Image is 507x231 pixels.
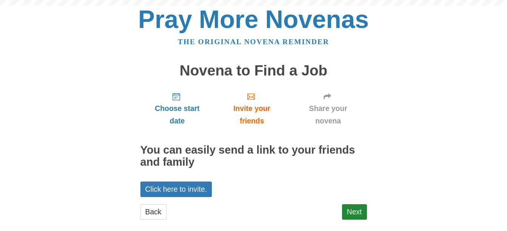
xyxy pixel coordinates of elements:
[140,144,367,168] h2: You can easily send a link to your friends and family
[222,102,282,127] span: Invite your friends
[290,86,367,131] a: Share your novena
[297,102,359,127] span: Share your novena
[148,102,207,127] span: Choose start date
[140,63,367,79] h1: Novena to Find a Job
[138,5,369,33] a: Pray More Novenas
[140,86,214,131] a: Choose start date
[140,182,212,197] a: Click here to invite.
[178,38,329,46] a: The original novena reminder
[140,204,166,220] a: Back
[214,86,289,131] a: Invite your friends
[342,204,367,220] a: Next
